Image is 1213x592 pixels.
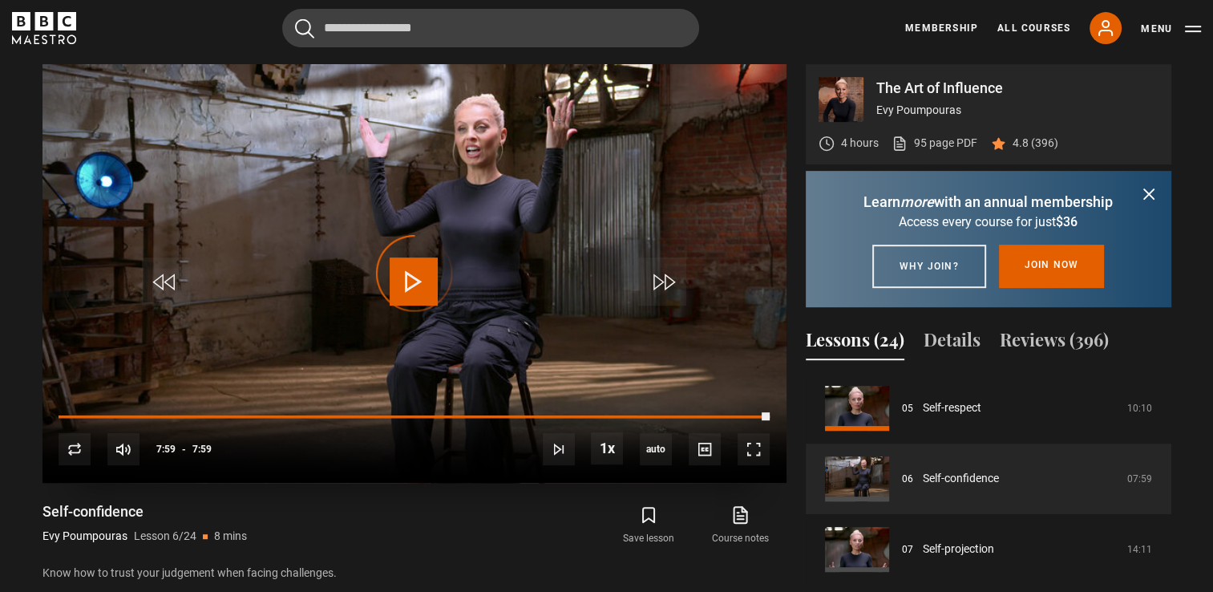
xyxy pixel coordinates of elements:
button: Captions [689,433,721,465]
button: Details [924,326,981,360]
button: Playback Rate [591,432,623,464]
button: Lessons (24) [806,326,904,360]
p: Lesson 6/24 [134,528,196,545]
p: Know how to trust your judgement when facing challenges. [42,565,786,582]
button: Reviews (396) [1000,326,1109,360]
span: 7:59 [156,435,176,464]
p: 8 mins [214,528,247,545]
button: Replay [59,433,91,465]
h1: Self-confidence [42,502,247,521]
a: 95 page PDF [892,135,977,152]
div: Progress Bar [59,416,769,419]
a: Membership [905,21,978,35]
a: Join now [999,245,1105,288]
a: All Courses [997,21,1070,35]
div: Current quality: 1080p [640,433,672,465]
span: - [182,444,186,455]
a: Self-projection [923,541,994,558]
p: Evy Poumpouras [42,528,127,545]
p: Learn with an annual membership [825,191,1152,213]
p: 4.8 (396) [1013,135,1058,152]
button: Toggle navigation [1141,21,1201,37]
a: Why join? [872,245,986,288]
button: Mute [107,433,139,465]
span: 7:59 [192,435,212,464]
svg: BBC Maestro [12,12,76,44]
p: Access every course for just [825,213,1152,232]
button: Fullscreen [738,433,770,465]
p: The Art of Influence [876,81,1158,95]
input: Search [282,9,699,47]
p: 4 hours [841,135,879,152]
span: $36 [1056,214,1078,229]
span: auto [640,433,672,465]
a: Self-respect [923,399,981,416]
a: Course notes [694,502,786,549]
a: Self-confidence [923,470,999,487]
button: Submit the search query [295,18,314,39]
button: Save lesson [603,502,694,549]
video-js: Video Player [42,64,786,483]
button: Next Lesson [543,433,575,465]
i: more [900,193,934,210]
p: Evy Poumpouras [876,102,1158,119]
